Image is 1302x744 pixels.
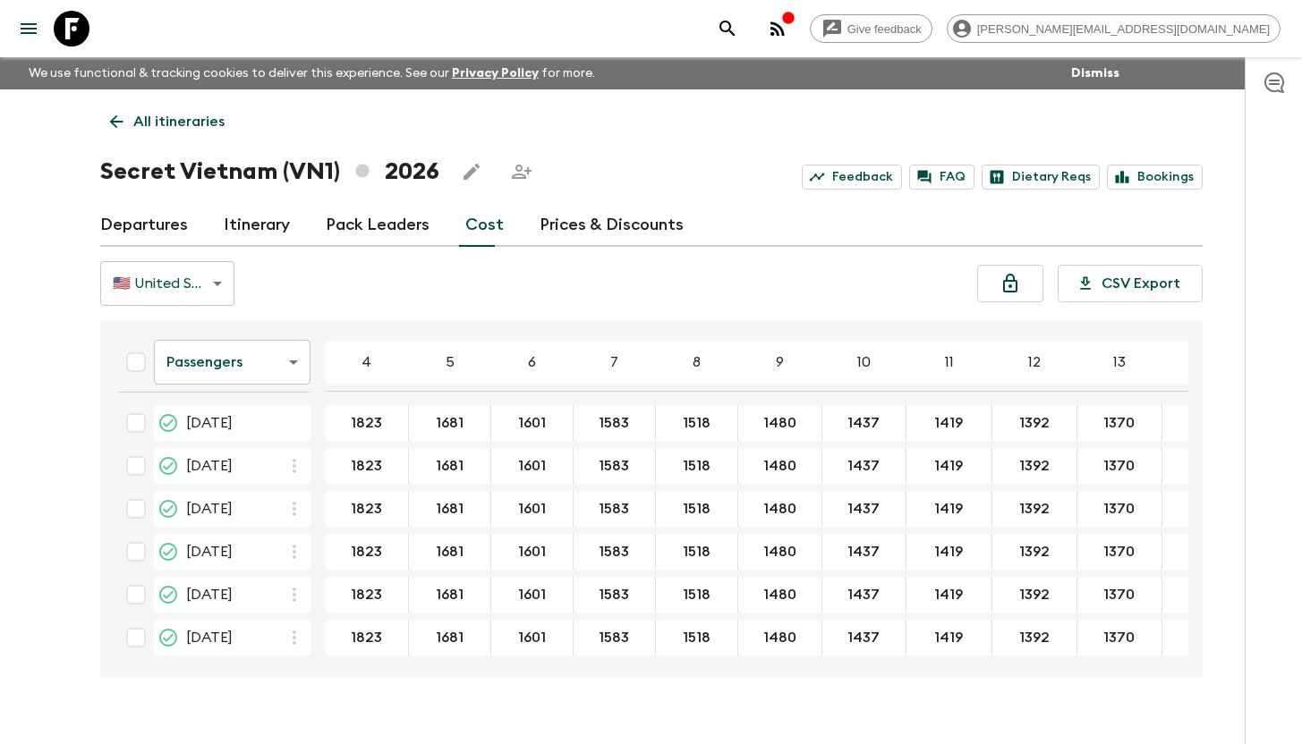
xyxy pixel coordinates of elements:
div: 🇺🇸 United States Dollar (USD) [100,258,234,309]
div: 23 Jan 2026; 13 [1077,448,1162,484]
div: 06 Mar 2026; 6 [491,577,574,613]
button: Unlock costs [977,265,1043,302]
p: 6 [528,351,536,373]
button: 1352 [1167,577,1240,613]
div: 18 Mar 2026; 4 [325,620,409,655]
div: 06 Mar 2026; 4 [325,577,409,613]
div: 04 Feb 2026; 11 [906,491,992,527]
button: 1583 [577,448,651,484]
button: 1681 [414,577,485,613]
div: 09 Jan 2026; 12 [992,405,1077,441]
span: Give feedback [838,22,932,36]
div: Select all [118,344,154,380]
div: 04 Feb 2026; 8 [656,491,738,527]
div: 06 Mar 2026; 5 [409,577,491,613]
div: 23 Jan 2026; 8 [656,448,738,484]
button: 1518 [661,448,732,484]
a: FAQ [909,165,974,190]
div: 18 Mar 2026; 8 [656,620,738,655]
button: 1419 [913,620,984,655]
button: 1437 [826,620,901,655]
div: 04 Feb 2026; 12 [992,491,1077,527]
button: 1419 [913,491,984,527]
button: 1352 [1167,448,1240,484]
div: 23 Jan 2026; 14 [1162,448,1247,484]
p: 12 [1028,351,1041,373]
button: 1480 [742,577,818,613]
div: 21 Feb 2026; 7 [574,534,656,570]
a: All itineraries [100,104,234,139]
button: 1823 [329,405,404,441]
button: Dismiss [1067,61,1124,86]
button: 1437 [826,448,901,484]
button: 1419 [913,405,984,441]
div: 04 Feb 2026; 14 [1162,491,1247,527]
svg: Guaranteed [157,584,179,605]
div: 21 Feb 2026; 13 [1077,534,1162,570]
div: 18 Mar 2026; 14 [1162,620,1247,655]
button: 1583 [577,491,651,527]
div: 23 Jan 2026; 7 [574,448,656,484]
p: 5 [446,351,455,373]
button: 1681 [414,620,485,655]
div: 06 Mar 2026; 13 [1077,577,1162,613]
a: Prices & Discounts [540,204,684,247]
span: [DATE] [186,627,233,648]
a: Departures [100,204,188,247]
div: 06 Mar 2026; 11 [906,577,992,613]
div: 09 Jan 2026; 9 [738,405,822,441]
span: [DATE] [186,455,233,477]
span: Share this itinerary [504,154,540,190]
button: 1480 [742,491,818,527]
button: 1370 [1082,577,1156,613]
button: 1392 [998,448,1071,484]
button: 1601 [497,405,567,441]
div: 23 Jan 2026; 11 [906,448,992,484]
div: 09 Jan 2026; 4 [325,405,409,441]
div: 23 Jan 2026; 9 [738,448,822,484]
button: 1601 [497,491,567,527]
div: 06 Mar 2026; 7 [574,577,656,613]
div: 06 Mar 2026; 8 [656,577,738,613]
button: 1681 [414,534,485,570]
a: Dietary Reqs [982,165,1100,190]
button: 1518 [661,577,732,613]
div: 23 Jan 2026; 6 [491,448,574,484]
div: 21 Feb 2026; 5 [409,534,491,570]
button: 1419 [913,577,984,613]
button: 1583 [577,577,651,613]
button: 1583 [577,534,651,570]
div: 21 Feb 2026; 12 [992,534,1077,570]
button: 1370 [1082,491,1156,527]
div: 18 Mar 2026; 11 [906,620,992,655]
div: 04 Feb 2026; 6 [491,491,574,527]
a: Bookings [1107,165,1203,190]
a: Pack Leaders [326,204,430,247]
button: 1823 [329,448,404,484]
div: 06 Mar 2026; 10 [822,577,906,613]
button: 1352 [1167,534,1240,570]
div: Passengers [154,337,311,387]
button: 1601 [497,577,567,613]
button: 1823 [329,620,404,655]
span: [DATE] [186,584,233,605]
span: [DATE] [186,541,233,562]
button: 1419 [913,448,984,484]
div: 18 Mar 2026; 10 [822,620,906,655]
div: 09 Jan 2026; 13 [1077,405,1162,441]
button: CSV Export [1058,265,1203,302]
div: 21 Feb 2026; 6 [491,534,574,570]
button: 1480 [742,448,818,484]
div: 04 Feb 2026; 10 [822,491,906,527]
div: 21 Feb 2026; 10 [822,534,906,570]
p: 11 [945,351,954,373]
div: 06 Mar 2026; 9 [738,577,822,613]
button: 1518 [661,405,732,441]
button: 1437 [826,534,901,570]
div: 18 Mar 2026; 13 [1077,620,1162,655]
h1: Secret Vietnam (VN1) 2026 [100,154,439,190]
button: 1823 [329,577,404,613]
button: 1370 [1082,405,1156,441]
button: 1392 [998,534,1071,570]
button: 1601 [497,448,567,484]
